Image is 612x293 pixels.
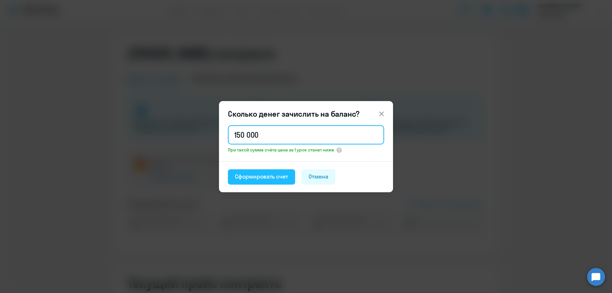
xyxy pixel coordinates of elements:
div: Сформировать счет [235,172,288,181]
div: Отмена [309,172,328,181]
button: Сформировать счет [228,169,295,185]
header: Сколько денег зачислить на баланс? [219,109,393,119]
button: Отмена [302,169,335,185]
input: 1 000 000 000 ₽ [228,125,384,144]
span: При такой сумме счёта цена за 1 урок станет ниже [228,147,334,153]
